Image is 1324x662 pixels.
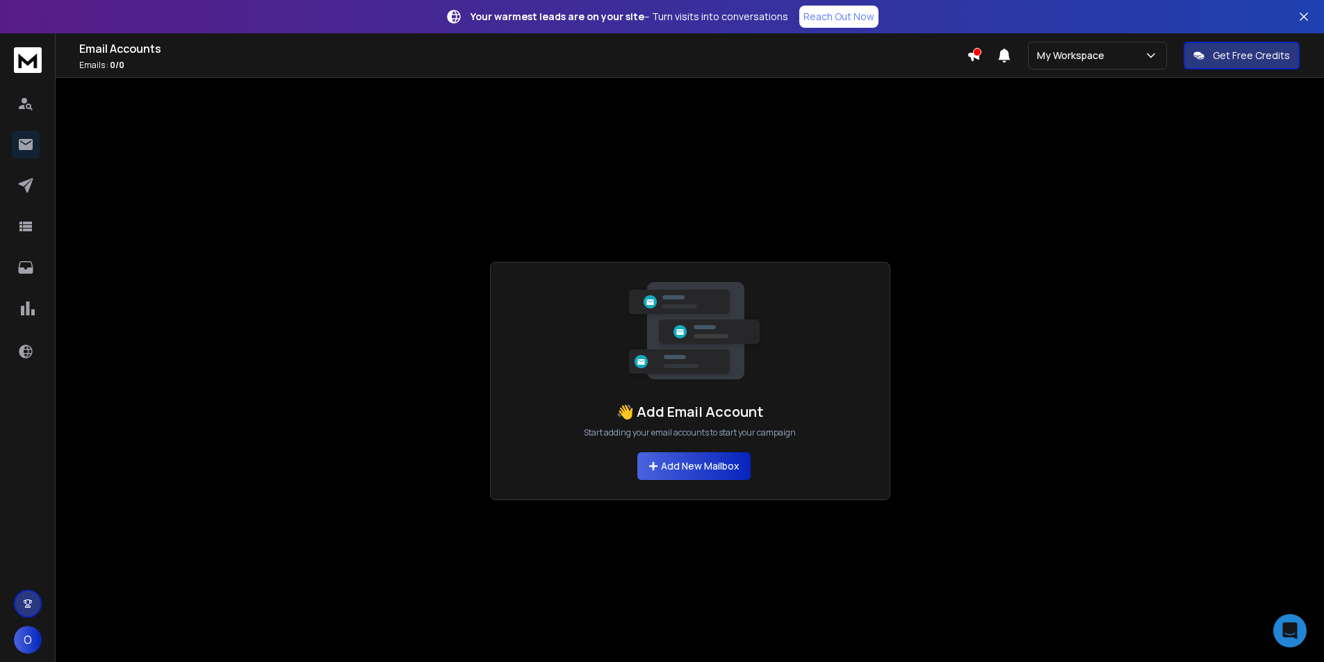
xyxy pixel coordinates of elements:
span: 0 / 0 [110,59,124,71]
button: O [14,626,42,654]
p: Emails : [79,60,967,71]
a: Reach Out Now [799,6,878,28]
h1: Email Accounts [79,40,967,57]
strong: Your warmest leads are on your site [471,10,644,23]
p: My Workspace [1037,49,1110,63]
p: Get Free Credits [1213,49,1290,63]
p: – Turn visits into conversations [471,10,788,24]
button: Add New Mailbox [637,452,751,480]
h1: 👋 Add Email Account [616,402,763,422]
p: Reach Out Now [803,10,874,24]
p: Start adding your email accounts to start your campaign [584,427,796,438]
img: logo [14,47,42,73]
div: Open Intercom Messenger [1273,614,1307,647]
button: Get Free Credits [1184,42,1300,69]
